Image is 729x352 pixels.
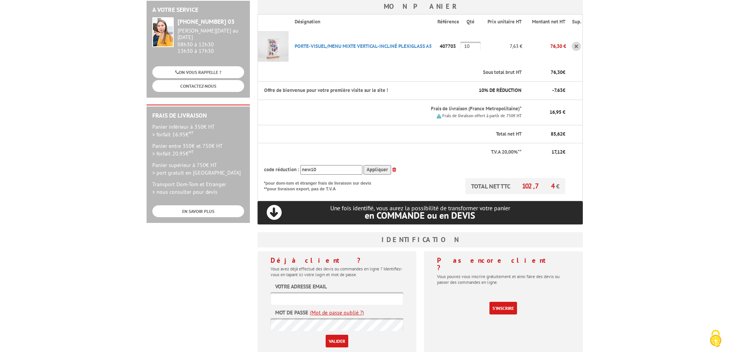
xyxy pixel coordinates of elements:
span: > forfait 20.95€ [152,150,194,157]
p: Prix unitaire HT [487,18,521,26]
a: S'inscrire [489,302,517,314]
th: Qté [460,15,481,29]
span: 17,12 [551,149,563,155]
th: Sup. [566,15,582,29]
sup: HT [189,130,194,135]
p: Vous avez déjà effectué des devis ou commandes en ligne ? Identifiez-vous en tapant ici votre log... [271,266,403,277]
p: Panier entre 350€ et 750€ HT [152,142,244,157]
p: Vous pouvez vous inscrire gratuitement et ainsi faire des devis ou passer des commandes en ligne. [437,273,570,285]
h4: Déjà client ? [271,257,403,264]
p: Frais de livraison (France Metropolitaine)* [295,105,521,113]
p: Total net HT [264,131,522,138]
strong: [PHONE_NUMBER] 03 [178,18,235,25]
input: Valider [326,335,348,347]
div: [PERSON_NAME][DATE] au [DATE] [178,28,244,41]
span: 10 [479,87,484,93]
span: > port gratuit en [GEOGRAPHIC_DATA] [152,169,241,176]
a: EN SAVOIR PLUS [152,205,244,217]
th: Désignation [289,15,437,29]
a: CONTACTEZ-NOUS [152,80,244,92]
p: Une fois identifié, vous aurez la possibilité de transformer votre panier [258,205,583,220]
p: € [528,149,565,156]
img: Cookies (fenêtre modale) [706,329,725,348]
img: widget-service.jpg [152,17,174,47]
th: Offre de bienvenue pour votre première visite sur le site ! [258,82,460,100]
a: (Mot de passe oublié ?) [310,309,364,316]
p: T.V.A 20,00%** [264,149,522,156]
label: Votre adresse email [275,283,327,290]
p: 407703 [437,39,460,53]
sup: HT [189,149,194,154]
a: PORTE-VISUEL/MENU MIXTE VERTICAL-INCLINé PLEXIGLASS A5 [295,43,432,49]
p: Référence [437,18,460,26]
a: ON VOUS RAPPELLE ? [152,66,244,78]
span: code réduction : [264,166,299,173]
button: Cookies (fenêtre modale) [702,326,729,352]
span: 102,74 [522,182,556,190]
h2: Frais de Livraison [152,112,244,119]
small: Frais de livraison offert à partir de 750€ HT [442,113,522,118]
p: € [528,131,565,138]
img: PORTE-VISUEL/MENU MIXTE VERTICAL-INCLINé PLEXIGLASS A5 [258,31,289,62]
span: 7.63 [554,87,563,93]
label: Mot de passe [275,309,308,316]
span: en COMMANDE ou en DEVIS [365,210,475,221]
h3: Identification [258,232,583,247]
p: TOTAL NET TTC € [465,178,565,194]
span: > forfait 16.95€ [152,131,194,138]
p: % DE RÉDUCTION [466,87,522,94]
input: Appliquer [364,165,391,175]
p: Transport Dom-Tom et Etranger [152,180,244,196]
th: Sous total brut HT [289,64,522,82]
p: 7,63 € [481,39,522,53]
p: 76,30 € [522,39,566,53]
p: - € [528,87,565,94]
p: Panier inférieur à 350€ HT [152,123,244,138]
p: Panier supérieur à 750€ HT [152,161,244,177]
h4: Pas encore client ? [437,257,570,272]
span: > nous consulter pour devis [152,188,217,195]
p: Montant net HT [528,18,565,26]
span: 16,95 € [550,109,565,115]
span: 85,62 [551,131,563,137]
img: picto.png [437,114,441,118]
p: *pour dom-tom et étranger frais de livraison sur devis **pour livraison export, pas de T.V.A [264,178,379,192]
div: 08h30 à 12h30 13h30 à 17h30 [178,28,244,54]
h2: A votre service [152,7,244,13]
span: 76,30 [551,69,563,75]
p: € [528,69,565,76]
